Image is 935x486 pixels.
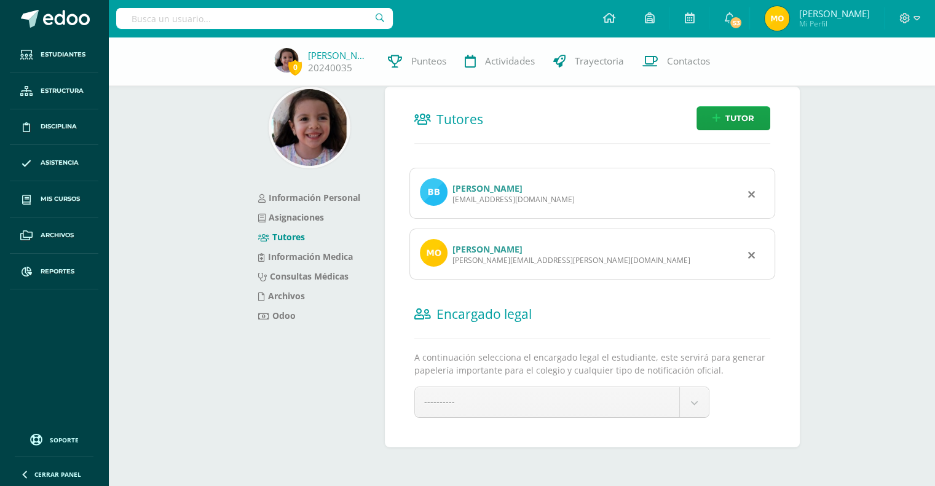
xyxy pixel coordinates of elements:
[424,396,455,407] span: ----------
[10,37,98,73] a: Estudiantes
[415,387,709,417] a: ----------
[379,37,456,86] a: Punteos
[420,239,448,267] img: profile image
[420,178,448,206] img: profile image
[633,37,719,86] a: Contactos
[258,310,296,321] a: Odoo
[411,55,446,68] span: Punteos
[41,230,74,240] span: Archivos
[452,243,523,255] a: [PERSON_NAME]
[748,247,755,262] div: Remover
[258,192,360,203] a: Información Personal
[748,186,755,201] div: Remover
[41,158,79,168] span: Asistencia
[765,6,789,31] img: 1f106b6e7afca4fe1a88845eafc4bcfc.png
[10,181,98,218] a: Mis cursos
[258,251,353,262] a: Información Medica
[308,61,352,74] a: 20240035
[436,305,532,323] span: Encargado legal
[41,122,77,131] span: Disciplina
[10,254,98,290] a: Reportes
[729,16,743,29] span: 53
[15,431,93,447] a: Soporte
[41,267,74,276] span: Reportes
[696,106,770,130] a: Tutor
[288,60,302,75] span: 0
[10,73,98,109] a: Estructura
[452,194,575,205] div: [EMAIL_ADDRESS][DOMAIN_NAME]
[799,18,869,29] span: Mi Perfil
[436,111,483,128] span: Tutores
[258,290,305,302] a: Archivos
[575,55,624,68] span: Trayectoria
[10,145,98,181] a: Asistencia
[10,109,98,146] a: Disciplina
[485,55,535,68] span: Actividades
[456,37,544,86] a: Actividades
[725,107,754,130] span: Tutor
[41,86,84,96] span: Estructura
[41,194,80,204] span: Mis cursos
[308,49,369,61] a: [PERSON_NAME]
[258,270,349,282] a: Consultas Médicas
[116,8,393,29] input: Busca un usuario...
[258,231,305,243] a: Tutores
[544,37,633,86] a: Trayectoria
[274,48,299,73] img: b8996170b9d7d98100b2c392dbb6d489.png
[414,351,770,377] p: A continuación selecciona el encargado legal el estudiante, este servirá para generar papelería i...
[452,255,690,265] div: [PERSON_NAME][EMAIL_ADDRESS][PERSON_NAME][DOMAIN_NAME]
[50,436,79,444] span: Soporte
[452,182,523,194] a: [PERSON_NAME]
[258,211,324,223] a: Asignaciones
[10,218,98,254] a: Archivos
[34,470,81,479] span: Cerrar panel
[799,7,869,20] span: [PERSON_NAME]
[271,89,348,166] img: 1992b162438fdf1c4f6111da304907f4.png
[667,55,710,68] span: Contactos
[41,50,85,60] span: Estudiantes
